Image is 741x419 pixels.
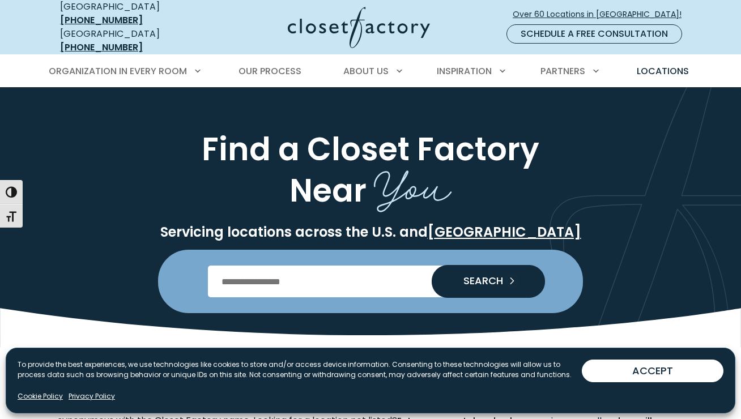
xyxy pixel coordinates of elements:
[202,127,539,172] span: Find a Closet Factory
[512,5,691,24] a: Over 60 Locations in [GEOGRAPHIC_DATA]!
[289,168,367,213] span: Near
[637,65,689,78] span: Locations
[60,27,199,54] div: [GEOGRAPHIC_DATA]
[540,65,585,78] span: Partners
[208,266,534,297] input: Enter Postal Code
[582,360,723,382] button: ACCEPT
[49,65,187,78] span: Organization in Every Room
[239,65,301,78] span: Our Process
[432,265,545,298] button: Search our Nationwide Locations
[437,65,492,78] span: Inspiration
[18,391,63,401] a: Cookie Policy
[513,8,691,20] span: Over 60 Locations in [GEOGRAPHIC_DATA]!
[18,360,582,380] p: To provide the best experiences, we use technologies like cookies to store and/or access device i...
[374,150,452,216] span: You
[288,7,430,48] img: Closet Factory Logo
[58,224,683,241] p: Servicing locations across the U.S. and
[60,14,143,27] a: [PHONE_NUMBER]
[428,223,581,241] a: [GEOGRAPHIC_DATA]
[506,24,682,44] a: Schedule a Free Consultation
[454,276,503,286] span: SEARCH
[69,391,115,401] a: Privacy Policy
[343,65,389,78] span: About Us
[60,41,143,54] a: [PHONE_NUMBER]
[41,55,700,87] nav: Primary Menu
